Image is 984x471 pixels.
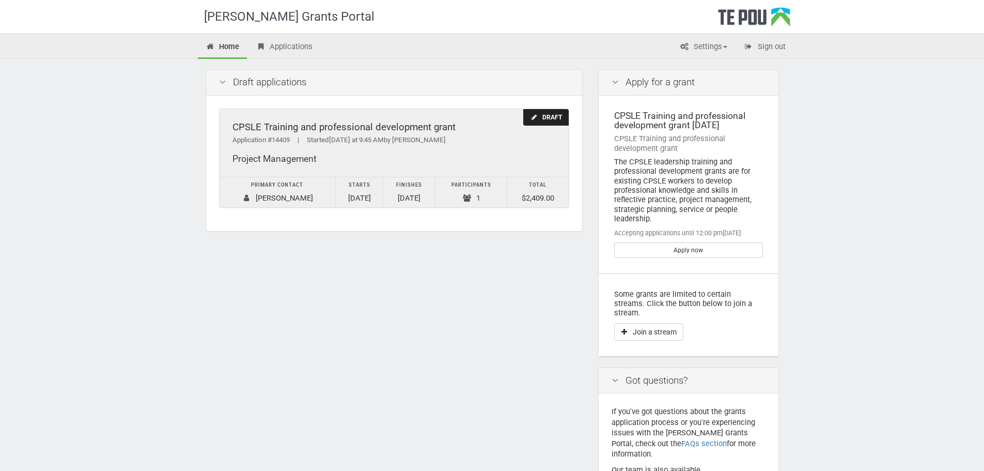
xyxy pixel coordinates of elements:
a: Settings [672,36,735,59]
a: Applications [248,36,320,59]
div: Apply for a grant [599,70,778,96]
td: [DATE] [335,177,383,208]
a: Sign out [736,36,793,59]
div: Participants [441,180,502,191]
td: [DATE] [383,177,435,208]
div: CPSLE Training and professional development grant [232,122,556,133]
a: Home [198,36,247,59]
div: Te Pou Logo [718,7,790,33]
span: [DATE] at 9:45 AM [329,136,384,144]
p: Some grants are limited to certain streams. Click the button below to join a stream. [614,290,763,318]
div: Draft applications [206,70,582,96]
div: Finishes [388,180,430,191]
button: Join a stream [614,323,683,341]
div: CPSLE Training and professional development grant [DATE] [614,111,763,130]
div: CPSLE Training and professional development grant [614,134,763,153]
a: FAQs section [681,439,727,448]
div: The CPSLE leadership training and professional development grants are for existing CPSLE workers ... [614,157,763,223]
td: [PERSON_NAME] [220,177,336,208]
div: Starts [341,180,378,191]
div: Got questions? [599,368,778,394]
td: $2,409.00 [507,177,569,208]
div: Project Management [232,154,556,164]
td: 1 [435,177,507,208]
div: Accepting applications until 12:00 pm[DATE] [614,229,763,238]
div: Total [512,180,563,191]
div: Application #14409 Started by [PERSON_NAME] [232,135,556,146]
div: Primary contact [225,180,330,191]
a: Apply now [614,242,763,258]
div: Draft [523,109,568,126]
span: | [290,136,307,144]
p: If you've got questions about the grants application process or you're experiencing issues with t... [612,406,766,460]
